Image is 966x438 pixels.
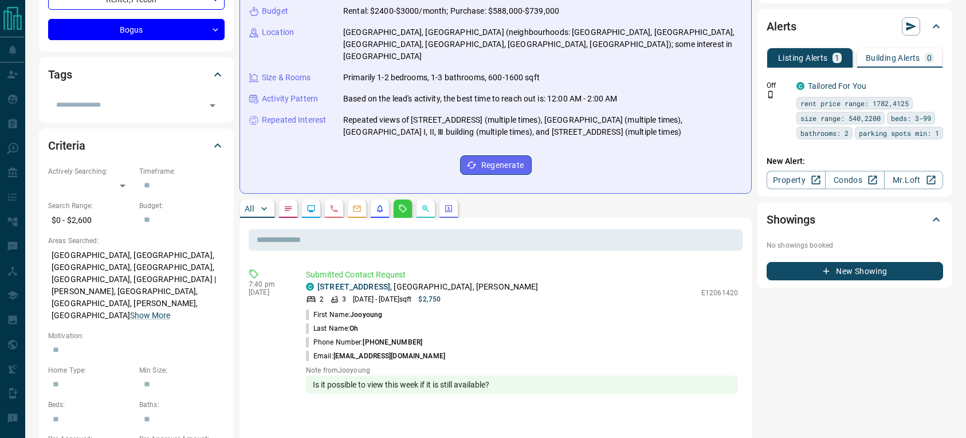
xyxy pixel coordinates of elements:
[350,324,358,333] span: Oh
[307,204,316,213] svg: Lead Browsing Activity
[262,114,326,126] p: Repeated Interest
[363,338,422,346] span: [PHONE_NUMBER]
[306,376,738,394] div: Is it possible to view this week if it is still available?
[306,323,358,334] p: Last Name:
[48,331,225,341] p: Motivation:
[767,210,815,229] h2: Showings
[48,166,133,177] p: Actively Searching:
[701,288,738,298] p: E12061420
[139,166,225,177] p: Timeframe:
[48,236,225,246] p: Areas Searched:
[262,26,294,38] p: Location
[767,155,943,167] p: New Alert:
[306,269,738,281] p: Submitted Contact Request
[343,93,617,105] p: Based on the lead's activity, the best time to reach out is: 12:00 AM - 2:00 AM
[245,205,254,213] p: All
[48,201,133,211] p: Search Range:
[130,310,170,322] button: Show More
[306,283,314,291] div: condos.ca
[767,206,943,233] div: Showings
[800,97,909,109] span: rent price range: 1782,4125
[353,294,411,304] p: [DATE] - [DATE] sqft
[306,366,738,374] p: Note from Jooyoung
[262,5,288,17] p: Budget
[249,288,289,296] p: [DATE]
[139,201,225,211] p: Budget:
[48,61,225,88] div: Tags
[350,311,382,319] span: Jooyoung
[262,72,311,84] p: Size & Rooms
[48,136,85,155] h2: Criteria
[767,13,943,40] div: Alerts
[317,281,539,293] p: , [GEOGRAPHIC_DATA], [PERSON_NAME]
[306,310,382,320] p: First Name:
[884,171,943,189] a: Mr.Loft
[249,280,289,288] p: 7:40 pm
[139,400,225,410] p: Baths:
[139,365,225,376] p: Min Size:
[48,246,225,325] p: [GEOGRAPHIC_DATA], [GEOGRAPHIC_DATA], [GEOGRAPHIC_DATA], [GEOGRAPHIC_DATA], [GEOGRAPHIC_DATA], [G...
[444,204,453,213] svg: Agent Actions
[205,97,221,114] button: Open
[48,65,72,84] h2: Tags
[767,262,943,280] button: New Showing
[352,204,362,213] svg: Emails
[48,400,133,410] p: Beds:
[767,91,775,99] svg: Push Notification Only
[306,337,422,347] p: Phone Number:
[835,54,839,62] p: 1
[767,240,943,251] p: No showings booked
[418,294,441,304] p: $2,750
[825,171,884,189] a: Condos
[306,351,445,361] p: Email:
[808,81,866,91] a: Tailored For You
[767,17,796,36] h2: Alerts
[343,114,742,138] p: Repeated views of [STREET_ADDRESS] (multiple times), [GEOGRAPHIC_DATA] (multiple times), [GEOGRAP...
[48,211,133,230] p: $0 - $2,600
[778,54,828,62] p: Listing Alerts
[48,132,225,159] div: Criteria
[343,5,559,17] p: Rental: $2400-$3000/month; Purchase: $588,000-$739,000
[343,26,742,62] p: [GEOGRAPHIC_DATA], [GEOGRAPHIC_DATA] (neighbourhoods: [GEOGRAPHIC_DATA], [GEOGRAPHIC_DATA], [GEOG...
[767,171,826,189] a: Property
[48,365,133,376] p: Home Type:
[343,72,540,84] p: Primarily 1-2 bedrooms, 1-3 bathrooms, 600-1600 sqft
[375,204,384,213] svg: Listing Alerts
[800,127,849,139] span: bathrooms: 2
[767,80,790,91] p: Off
[320,294,324,304] p: 2
[859,127,939,139] span: parking spots min: 1
[48,19,225,40] div: Bogus
[333,352,445,360] span: [EMAIL_ADDRESS][DOMAIN_NAME]
[329,204,339,213] svg: Calls
[927,54,932,62] p: 0
[891,112,931,124] span: beds: 3-99
[800,112,881,124] span: size range: 540,2200
[284,204,293,213] svg: Notes
[317,282,390,291] a: [STREET_ADDRESS]
[262,93,318,105] p: Activity Pattern
[866,54,920,62] p: Building Alerts
[421,204,430,213] svg: Opportunities
[342,294,346,304] p: 3
[796,82,804,90] div: condos.ca
[398,204,407,213] svg: Requests
[460,155,532,175] button: Regenerate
